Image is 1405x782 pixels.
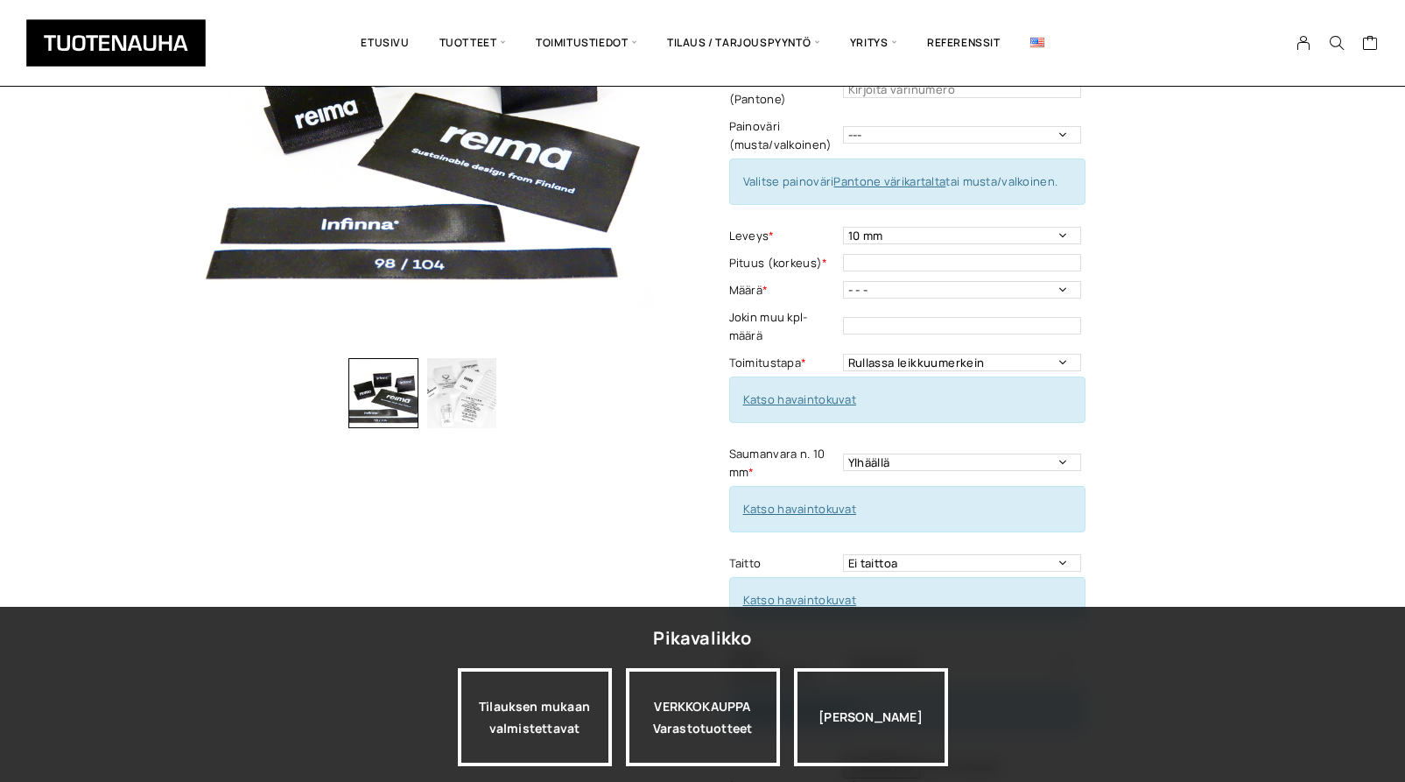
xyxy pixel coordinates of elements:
div: [PERSON_NAME] [794,668,948,766]
button: Search [1320,35,1353,51]
div: VERKKOKAUPPA Varastotuotteet [626,668,780,766]
a: Cart [1362,34,1379,55]
label: Jokin muu kpl-määrä [729,308,839,345]
label: Painoväri (Pantone) [729,72,839,109]
label: Pituus (korkeus) [729,254,839,272]
label: Toimitustapa [729,354,839,372]
a: Referenssit [912,13,1015,73]
span: Tilaus / Tarjouspyyntö [652,13,835,73]
div: Pikavalikko [653,623,751,654]
a: Pantone värikartalta [833,173,945,189]
a: Tilauksen mukaan valmistettavat [458,668,612,766]
span: Tuotteet [425,13,521,73]
span: Toimitustiedot [521,13,652,73]
label: Saumanvara n. 10 mm [729,445,839,482]
a: Etusivu [346,13,424,73]
label: Määrä [729,281,839,299]
label: Taitto [729,554,839,573]
a: VERKKOKAUPPAVarastotuotteet [626,668,780,766]
span: Yritys [835,13,912,73]
img: Tuotenauha Oy [26,19,206,67]
a: My Account [1287,35,1321,51]
img: English [1030,38,1044,47]
label: Leveys [729,227,839,245]
img: Ekologinen polyestersatiini 2 [427,358,497,428]
span: Valitse painoväri tai musta/valkoinen. [743,173,1058,189]
a: Katso havaintokuvat [743,592,857,608]
a: Katso havaintokuvat [743,391,857,407]
input: Kirjoita värinumero [843,81,1081,98]
label: Painoväri (musta/valkoinen) [729,117,839,154]
a: Katso havaintokuvat [743,501,857,517]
